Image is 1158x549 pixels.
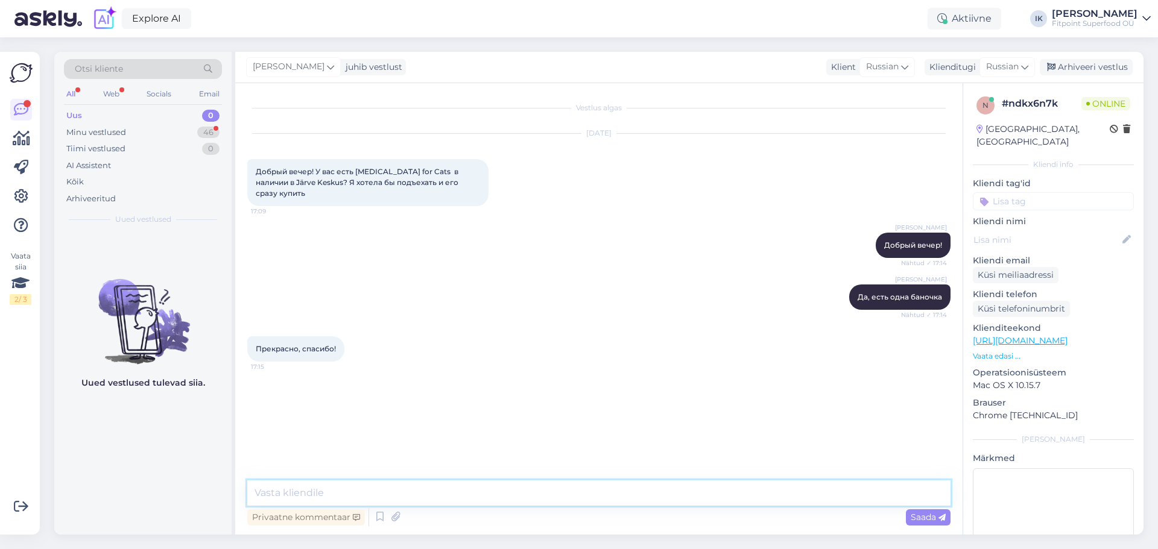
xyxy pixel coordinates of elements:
[251,207,296,216] span: 17:09
[973,379,1134,392] p: Mac OS X 10.15.7
[976,123,1110,148] div: [GEOGRAPHIC_DATA], [GEOGRAPHIC_DATA]
[973,288,1134,301] p: Kliendi telefon
[895,275,947,284] span: [PERSON_NAME]
[66,110,82,122] div: Uus
[973,159,1134,170] div: Kliendi info
[64,86,78,102] div: All
[986,60,1019,74] span: Russian
[202,110,220,122] div: 0
[973,301,1070,317] div: Küsi telefoninumbrit
[247,128,951,139] div: [DATE]
[341,61,402,74] div: juhib vestlust
[866,60,899,74] span: Russian
[973,267,1058,283] div: Küsi meiliaadressi
[92,6,117,31] img: explore-ai
[1052,9,1151,28] a: [PERSON_NAME]Fitpoint Superfood OÜ
[247,509,365,525] div: Privaatne kommentaar
[1002,96,1081,111] div: # ndkx6n7k
[973,192,1134,210] input: Lisa tag
[10,61,33,84] img: Askly Logo
[928,8,1001,30] div: Aktiivne
[1040,59,1133,75] div: Arhiveeri vestlus
[858,292,942,301] span: Да, есть одна баночка
[1052,19,1137,28] div: Fitpoint Superfood OÜ
[901,310,947,319] span: Nähtud ✓ 17:14
[101,86,122,102] div: Web
[256,344,336,353] span: Прекрасно, спасибо!
[973,452,1134,465] p: Märkmed
[247,102,951,113] div: Vestlus algas
[901,259,947,268] span: Nähtud ✓ 17:14
[197,127,220,139] div: 46
[66,127,126,139] div: Minu vestlused
[202,143,220,155] div: 0
[54,257,232,366] img: No chats
[973,215,1134,228] p: Kliendi nimi
[973,233,1120,246] input: Lisa nimi
[826,61,856,74] div: Klient
[973,177,1134,190] p: Kliendi tag'id
[66,160,111,172] div: AI Assistent
[197,86,222,102] div: Email
[973,434,1134,445] div: [PERSON_NAME]
[75,63,123,75] span: Otsi kliente
[911,512,946,522] span: Saada
[982,101,989,110] span: n
[973,351,1134,362] p: Vaata edasi ...
[973,409,1134,422] p: Chrome [TECHNICAL_ID]
[973,397,1134,409] p: Brauser
[81,377,205,389] p: Uued vestlused tulevad siia.
[1081,97,1130,110] span: Online
[895,223,947,232] span: [PERSON_NAME]
[256,167,460,198] span: Добрый вечер! У вас есть [MEDICAL_DATA] for Cats в наличии в Järve Keskus? Я хотела бы подъехать ...
[66,176,84,188] div: Kõik
[144,86,174,102] div: Socials
[10,251,31,305] div: Vaata siia
[973,366,1134,379] p: Operatsioonisüsteem
[1052,9,1137,19] div: [PERSON_NAME]
[66,193,116,205] div: Arhiveeritud
[66,143,125,155] div: Tiimi vestlused
[973,254,1134,267] p: Kliendi email
[884,240,942,249] span: Добрый вечер!
[1030,10,1047,27] div: IK
[10,294,31,305] div: 2 / 3
[973,322,1134,334] p: Klienditeekond
[925,61,976,74] div: Klienditugi
[122,8,191,29] a: Explore AI
[973,335,1068,346] a: [URL][DOMAIN_NAME]
[253,60,324,74] span: [PERSON_NAME]
[251,362,296,371] span: 17:15
[115,214,171,225] span: Uued vestlused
